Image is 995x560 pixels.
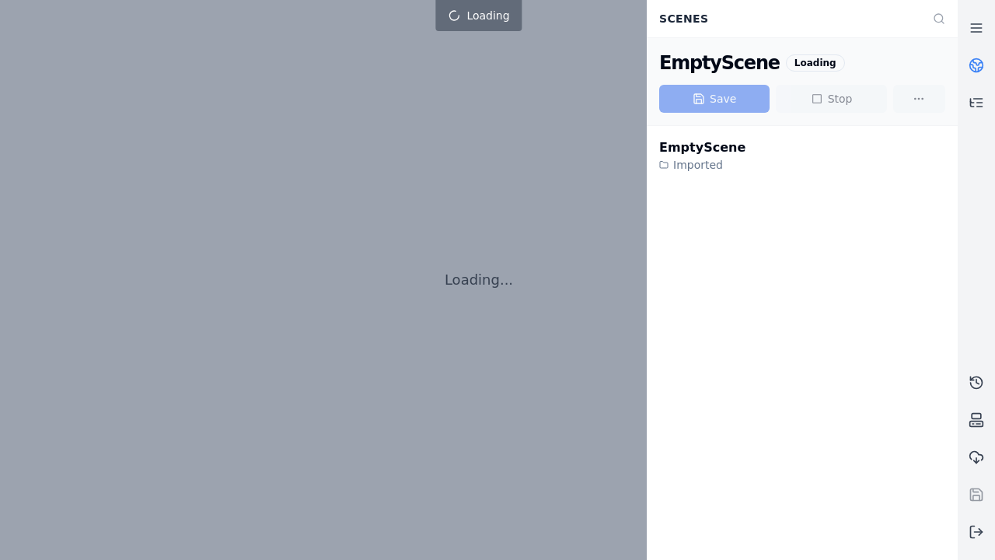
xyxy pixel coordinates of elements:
span: Loading [466,8,509,23]
div: Loading [786,54,845,72]
div: Scenes [650,4,923,33]
div: EmptyScene [659,51,780,75]
div: Imported [659,157,745,173]
p: Loading... [445,269,513,291]
div: EmptyScene [659,138,745,157]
